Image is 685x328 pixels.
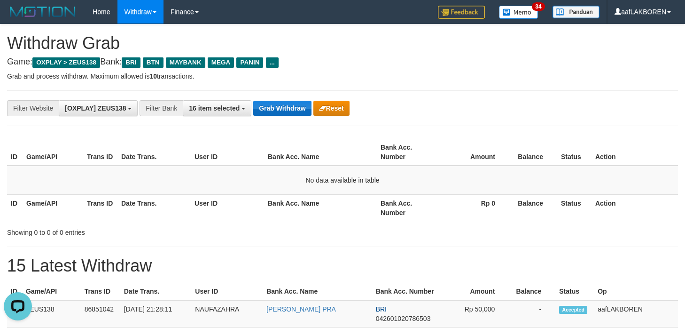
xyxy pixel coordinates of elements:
th: Balance [509,139,557,166]
div: Filter Bank [140,100,183,116]
span: MAYBANK [166,57,205,68]
span: Accepted [559,306,587,314]
th: User ID [191,139,264,166]
th: Trans ID [83,139,117,166]
button: Open LiveChat chat widget [4,4,32,32]
td: 86851042 [81,300,120,328]
span: Copy 042601020786503 to clipboard [376,315,431,322]
span: OXPLAY > ZEUS138 [32,57,100,68]
td: ZEUS138 [22,300,81,328]
th: Balance [509,283,555,300]
th: Trans ID [83,194,117,221]
span: BRI [376,305,387,313]
th: Bank Acc. Number [377,194,437,221]
th: Amount [439,283,509,300]
th: Amount [437,139,509,166]
th: Balance [509,194,557,221]
th: Date Trans. [117,194,191,221]
th: Date Trans. [117,139,191,166]
td: - [509,300,555,328]
th: Bank Acc. Name [264,194,377,221]
span: BTN [143,57,163,68]
span: PANIN [236,57,263,68]
button: [OXPLAY] ZEUS138 [59,100,138,116]
span: 34 [532,2,545,11]
span: MEGA [208,57,234,68]
td: [DATE] 21:28:11 [120,300,192,328]
th: Rp 0 [437,194,509,221]
th: Status [557,194,592,221]
strong: 10 [149,72,157,80]
p: Grab and process withdraw. Maximum allowed is transactions. [7,72,678,81]
a: [PERSON_NAME] PRA [266,305,336,313]
img: Button%20Memo.svg [499,6,538,19]
button: 16 item selected [183,100,251,116]
th: ID [7,139,23,166]
th: ID [7,283,22,300]
span: BRI [122,57,140,68]
th: User ID [191,194,264,221]
td: Rp 50,000 [439,300,509,328]
span: ... [266,57,279,68]
button: Reset [313,101,350,116]
td: NAUFAZAHRA [191,300,263,328]
th: Trans ID [81,283,120,300]
div: Filter Website [7,100,59,116]
img: panduan.png [553,6,599,18]
th: User ID [191,283,263,300]
th: Date Trans. [120,283,192,300]
td: No data available in table [7,166,678,195]
div: Showing 0 to 0 of 0 entries [7,224,279,237]
button: Grab Withdraw [253,101,311,116]
span: 16 item selected [189,104,240,112]
th: Bank Acc. Number [372,283,439,300]
th: Game/API [23,139,83,166]
th: Op [594,283,678,300]
th: ID [7,194,23,221]
td: aafLAKBOREN [594,300,678,328]
img: Feedback.jpg [438,6,485,19]
th: Game/API [23,194,83,221]
span: [OXPLAY] ZEUS138 [65,104,126,112]
th: Bank Acc. Name [264,139,377,166]
th: Status [557,139,592,166]
h1: 15 Latest Withdraw [7,256,678,275]
h4: Game: Bank: [7,57,678,67]
th: Status [555,283,594,300]
th: Action [592,139,678,166]
th: Bank Acc. Number [377,139,437,166]
th: Game/API [22,283,81,300]
th: Action [592,194,678,221]
img: MOTION_logo.png [7,5,78,19]
h1: Withdraw Grab [7,34,678,53]
th: Bank Acc. Name [263,283,372,300]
